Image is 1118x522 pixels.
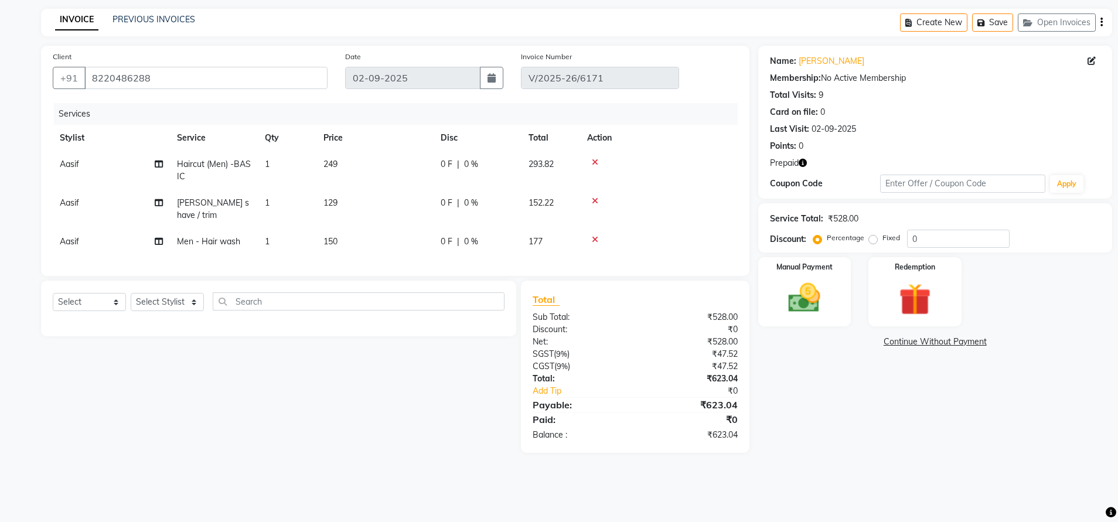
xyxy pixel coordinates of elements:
[524,360,635,373] div: ( )
[258,125,316,151] th: Qty
[770,178,880,190] div: Coupon Code
[828,213,858,225] div: ₹528.00
[177,236,240,247] span: Men - Hair wash
[323,236,338,247] span: 150
[635,360,747,373] div: ₹47.52
[900,13,967,32] button: Create New
[457,158,459,170] span: |
[521,52,572,62] label: Invoice Number
[635,311,747,323] div: ₹528.00
[770,233,806,245] div: Discount:
[524,348,635,360] div: ( )
[580,125,738,151] th: Action
[521,125,580,151] th: Total
[635,323,747,336] div: ₹0
[464,197,478,209] span: 0 %
[177,159,251,182] span: Haircut (Men) -BASIC
[524,385,654,397] a: Add Tip
[761,336,1110,348] a: Continue Without Payment
[54,103,747,125] div: Services
[778,279,830,316] img: _cash.svg
[653,385,746,397] div: ₹0
[316,125,434,151] th: Price
[53,67,86,89] button: +91
[556,349,567,359] span: 9%
[819,89,823,101] div: 9
[770,140,796,152] div: Points:
[635,398,747,412] div: ₹623.04
[1018,13,1096,32] button: Open Invoices
[177,197,249,220] span: [PERSON_NAME] shave / trim
[113,14,195,25] a: PREVIOUS INVOICES
[820,106,825,118] div: 0
[880,175,1045,193] input: Enter Offer / Coupon Code
[345,52,361,62] label: Date
[533,349,554,359] span: SGST
[799,140,803,152] div: 0
[265,197,270,208] span: 1
[635,348,747,360] div: ₹47.52
[323,159,338,169] span: 249
[524,398,635,412] div: Payable:
[770,157,799,169] span: Prepaid
[265,159,270,169] span: 1
[635,412,747,427] div: ₹0
[53,52,71,62] label: Client
[889,279,941,319] img: _gift.svg
[441,158,452,170] span: 0 F
[533,294,560,306] span: Total
[529,159,554,169] span: 293.82
[635,336,747,348] div: ₹528.00
[55,9,98,30] a: INVOICE
[524,373,635,385] div: Total:
[770,123,809,135] div: Last Visit:
[60,197,79,208] span: Aasif
[770,72,821,84] div: Membership:
[812,123,856,135] div: 02-09-2025
[557,361,568,371] span: 9%
[84,67,328,89] input: Search by Name/Mobile/Email/Code
[770,72,1100,84] div: No Active Membership
[457,236,459,248] span: |
[1050,175,1083,193] button: Apply
[441,236,452,248] span: 0 F
[441,197,452,209] span: 0 F
[464,236,478,248] span: 0 %
[434,125,521,151] th: Disc
[972,13,1013,32] button: Save
[60,159,79,169] span: Aasif
[770,213,823,225] div: Service Total:
[770,55,796,67] div: Name:
[776,262,833,272] label: Manual Payment
[635,429,747,441] div: ₹623.04
[53,125,170,151] th: Stylist
[799,55,864,67] a: [PERSON_NAME]
[323,197,338,208] span: 129
[265,236,270,247] span: 1
[213,292,505,311] input: Search
[635,373,747,385] div: ₹623.04
[170,125,258,151] th: Service
[882,233,900,243] label: Fixed
[464,158,478,170] span: 0 %
[533,361,554,371] span: CGST
[524,336,635,348] div: Net:
[524,412,635,427] div: Paid:
[457,197,459,209] span: |
[895,262,935,272] label: Redemption
[529,197,554,208] span: 152.22
[827,233,864,243] label: Percentage
[770,106,818,118] div: Card on file:
[770,89,816,101] div: Total Visits:
[524,311,635,323] div: Sub Total:
[529,236,543,247] span: 177
[60,236,79,247] span: Aasif
[524,323,635,336] div: Discount:
[524,429,635,441] div: Balance :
